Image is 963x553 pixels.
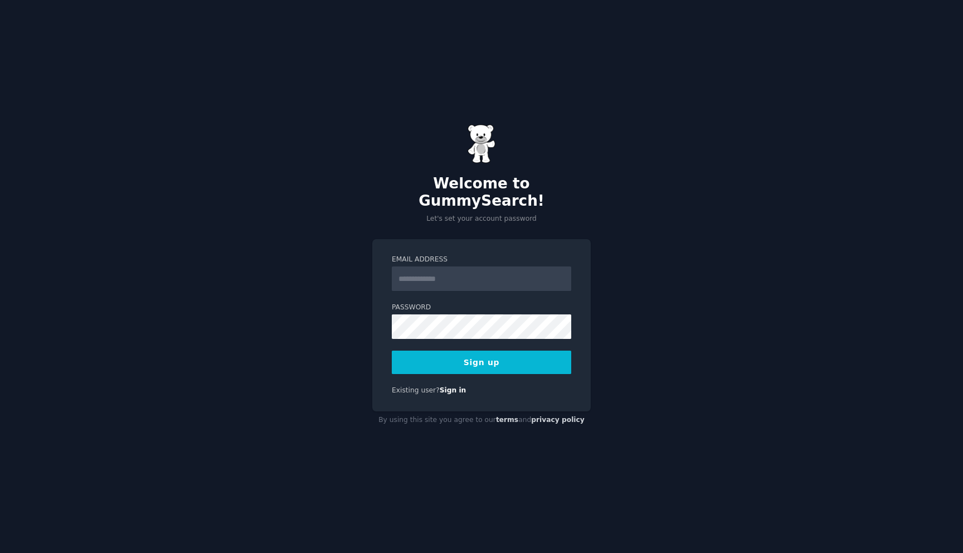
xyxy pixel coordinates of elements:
label: Email Address [392,255,571,265]
span: Existing user? [392,386,440,394]
label: Password [392,303,571,313]
button: Sign up [392,351,571,374]
h2: Welcome to GummySearch! [372,175,591,210]
div: By using this site you agree to our and [372,411,591,429]
p: Let's set your account password [372,214,591,224]
a: terms [496,416,518,424]
img: Gummy Bear [468,124,495,163]
a: Sign in [440,386,466,394]
a: privacy policy [531,416,585,424]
